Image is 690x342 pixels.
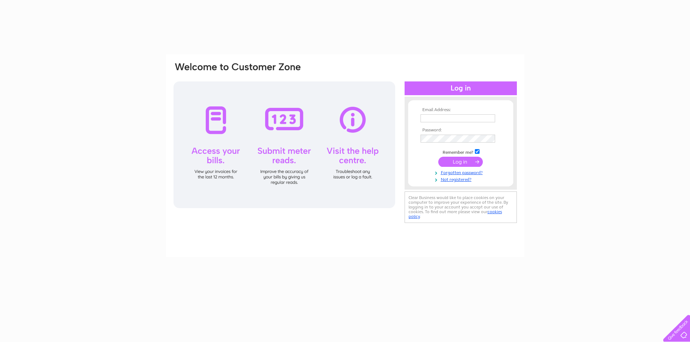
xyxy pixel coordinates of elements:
[405,191,517,223] div: Clear Business would like to place cookies on your computer to improve your experience of the sit...
[419,107,503,113] th: Email Address:
[419,128,503,133] th: Password:
[421,176,503,182] a: Not registered?
[419,148,503,155] td: Remember me?
[421,169,503,176] a: Forgotten password?
[409,209,502,219] a: cookies policy
[438,157,483,167] input: Submit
